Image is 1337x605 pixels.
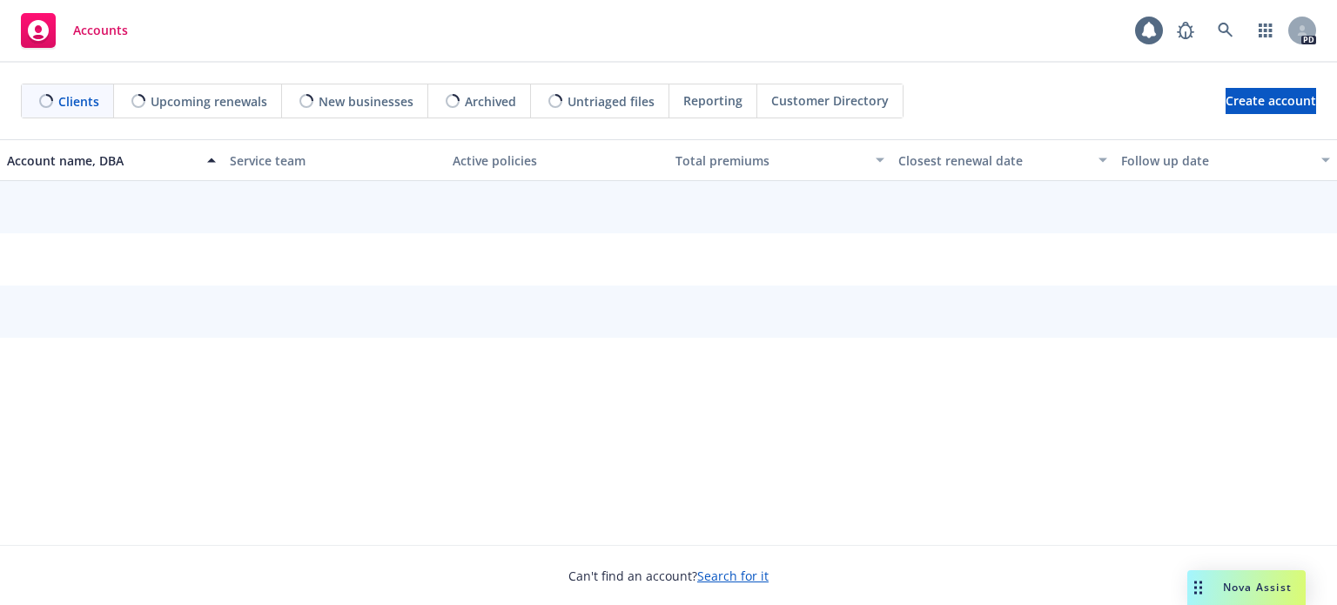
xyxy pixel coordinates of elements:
span: Archived [465,92,516,111]
a: Search for it [697,568,769,584]
button: Service team [223,139,446,181]
span: Can't find an account? [568,567,769,585]
button: Closest renewal date [891,139,1114,181]
a: Switch app [1248,13,1283,48]
div: Account name, DBA [7,151,197,170]
div: Drag to move [1187,570,1209,605]
a: Search [1208,13,1243,48]
a: Create account [1226,88,1316,114]
button: Nova Assist [1187,570,1306,605]
span: New businesses [319,92,413,111]
span: Upcoming renewals [151,92,267,111]
div: Active policies [453,151,662,170]
a: Accounts [14,6,135,55]
span: Accounts [73,24,128,37]
div: Follow up date [1121,151,1311,170]
span: Reporting [683,91,742,110]
button: Active policies [446,139,668,181]
a: Report a Bug [1168,13,1203,48]
span: Customer Directory [771,91,889,110]
span: Clients [58,92,99,111]
div: Closest renewal date [898,151,1088,170]
div: Total premiums [675,151,865,170]
span: Untriaged files [568,92,655,111]
div: Service team [230,151,439,170]
span: Create account [1226,84,1316,118]
span: Nova Assist [1223,580,1292,595]
button: Follow up date [1114,139,1337,181]
button: Total premiums [668,139,891,181]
